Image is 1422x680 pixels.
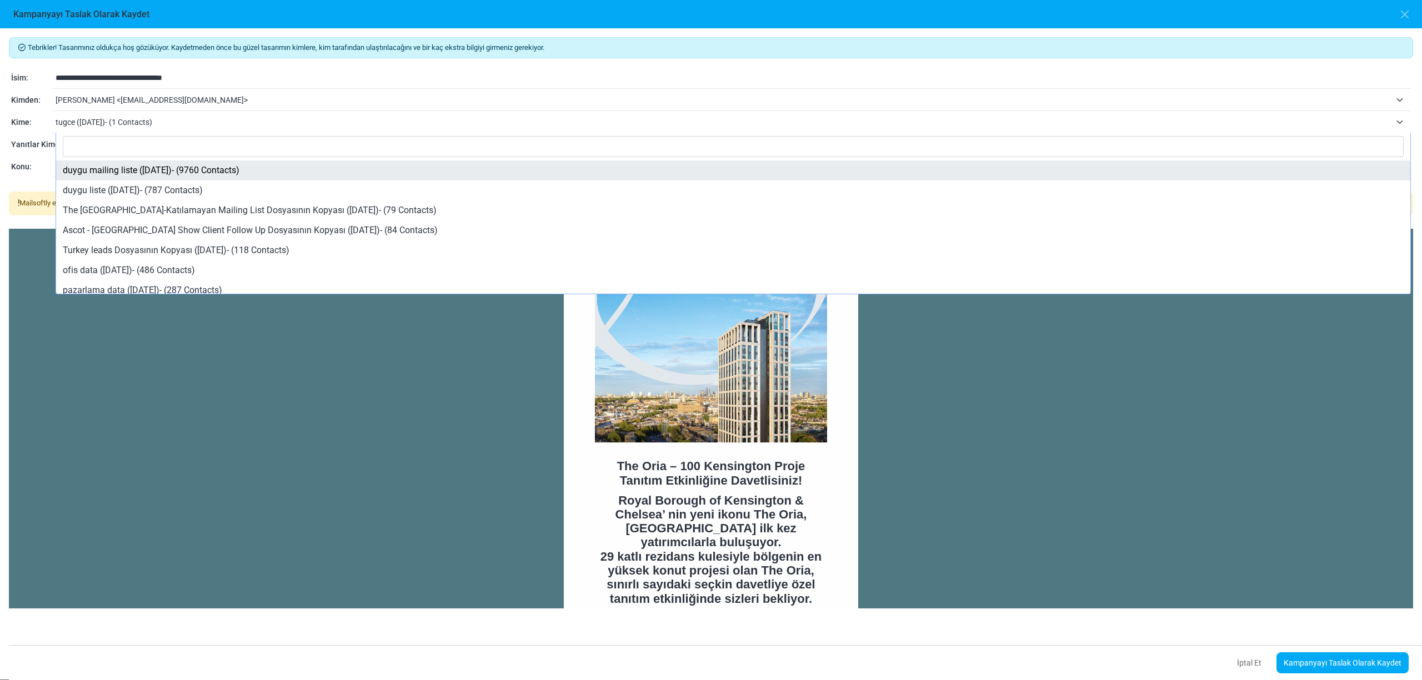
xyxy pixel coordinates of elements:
span: The Oria – 100 Kensington Proje Tanıtım Etkinliğine Davetlisiniz! [617,459,805,487]
li: Turkey leads Dosyasının Kopyası ([DATE])- (118 Contacts) [56,240,1410,260]
div: Yanıtlar Kime: [11,139,60,150]
a: Kampanyayı Taslak Olarak Kaydet [1276,652,1409,673]
li: Ascot - [GEOGRAPHIC_DATA] Show Client Follow Up Dosyasının Kopyası ([DATE])- (84 Contacts) [56,220,1410,240]
span: Royal Borough of Kensington & Chelsea’ nin yeni ikonu The Oria [615,493,804,521]
li: pazarlama data ([DATE])- (287 Contacts) [56,280,1410,300]
h6: Kampanyayı Taslak Olarak Kaydet [13,9,149,19]
span: , [GEOGRAPHIC_DATA] ilk kez yatırımcılarla buluşuyor. 29 katlı rezidans kulesiyle bölgenin en yük... [600,507,822,606]
li: duygu mailing liste ([DATE])- (9760 Contacts) [56,160,1410,180]
div: İsim: [11,72,53,84]
li: duygu liste ([DATE])- (787 Contacts) [56,180,1410,200]
div: Tebrikler! Tasarımınız oldukça hoş gözüküyor. Kaydetmeden önce bu güzel tasarımın kimlere, kim ta... [9,37,1413,58]
span: tugce (9/6/2024)- (1 Contacts) [56,115,1391,129]
div: Kimden: [11,94,53,106]
div: Kime: [11,117,53,128]
div: Konu: [11,161,53,173]
input: Search [63,136,1404,157]
span: tuğçe özdoğan <tugce.ozdogan@vspartners.com.tr> [56,93,1391,107]
div: Mailsoftly e-postanızı aşağıda göründüğü gibi gönderecektir. [18,198,207,209]
span: tuğçe özdoğan <tugce.ozdogan@vspartners.com.tr> [56,90,1411,110]
li: ofis data ([DATE])- (486 Contacts) [56,260,1410,280]
button: İptal Et [1228,651,1271,674]
span: tugce (9/6/2024)- (1 Contacts) [56,112,1411,132]
li: The [GEOGRAPHIC_DATA]-Katılamayan Mailing List Dosyasının Kopyası ([DATE])- (79 Contacts) [56,200,1410,220]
